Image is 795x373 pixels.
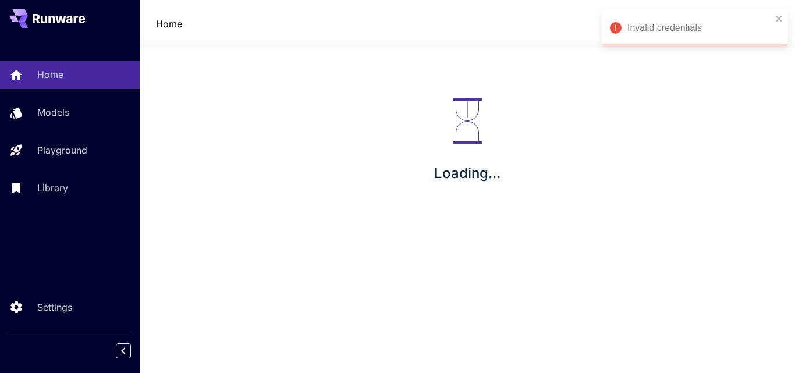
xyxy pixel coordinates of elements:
[37,143,87,157] p: Playground
[37,68,63,81] p: Home
[125,340,140,361] div: Collapse sidebar
[627,21,772,35] div: Invalid credentials
[156,17,182,31] a: Home
[37,300,72,314] p: Settings
[37,181,68,195] p: Library
[156,17,182,31] nav: breadcrumb
[775,14,783,23] button: close
[434,163,501,184] p: Loading...
[37,105,69,119] p: Models
[116,343,131,358] button: Collapse sidebar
